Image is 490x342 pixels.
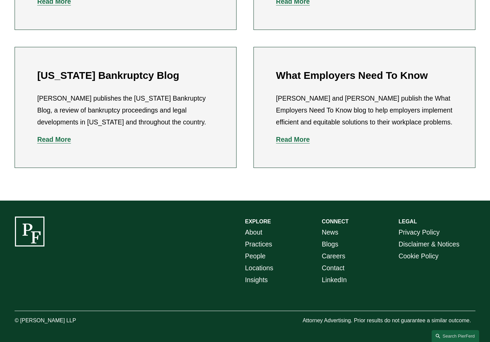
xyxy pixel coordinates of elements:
a: About [245,226,262,238]
strong: EXPLORE [245,219,271,224]
a: Search this site [432,330,479,342]
a: Read More [37,136,71,143]
a: Careers [322,250,345,262]
strong: CONNECT [322,219,348,224]
p: Attorney Advertising. Prior results do not guarantee a similar outcome. [303,316,475,326]
a: LinkedIn [322,274,347,286]
a: Insights [245,274,268,286]
p: © [PERSON_NAME] LLP [15,316,111,326]
strong: LEGAL [398,219,417,224]
h2: [US_STATE] Bankruptcy Blog [37,69,214,82]
a: Disclaimer & Notices [398,238,459,250]
a: Locations [245,262,273,274]
a: Contact [322,262,344,274]
a: News [322,226,338,238]
p: [PERSON_NAME] and [PERSON_NAME] publish the What Employers Need To Know blog to help employers im... [276,92,453,128]
h2: What Employers Need To Know [276,69,453,82]
a: Practices [245,238,272,250]
p: [PERSON_NAME] publishes the [US_STATE] Bankruptcy Blog, a review of bankruptcy proceedings and le... [37,92,214,128]
a: People [245,250,266,262]
a: Cookie Policy [398,250,438,262]
a: Read More [276,136,309,143]
a: Blogs [322,238,338,250]
a: Privacy Policy [398,226,439,238]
